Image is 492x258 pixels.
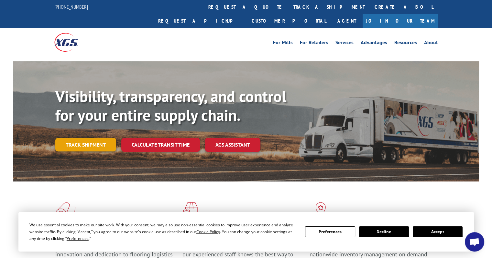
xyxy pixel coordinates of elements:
b: Visibility, transparency, and control for your entire supply chain. [55,86,286,125]
div: We use essential cookies to make our site work. With your consent, we may also use non-essential ... [29,222,297,242]
a: Advantages [361,40,387,47]
span: Cookie Policy [196,229,220,234]
a: XGS ASSISTANT [205,138,260,152]
a: Resources [394,40,417,47]
a: Customer Portal [247,14,331,28]
a: Services [335,40,354,47]
img: xgs-icon-focused-on-flooring-red [182,202,198,219]
img: xgs-icon-flagship-distribution-model-red [310,202,332,219]
div: Cookie Consent Prompt [18,212,474,252]
a: [PHONE_NUMBER] [54,4,88,10]
button: Preferences [305,226,355,237]
a: For Mills [273,40,293,47]
a: For Retailers [300,40,328,47]
img: xgs-icon-total-supply-chain-intelligence-red [55,202,75,219]
div: Open chat [465,232,484,252]
a: Agent [331,14,363,28]
span: Preferences [67,236,89,241]
a: About [424,40,438,47]
a: Join Our Team [363,14,438,28]
a: Track shipment [55,138,116,151]
a: Request a pickup [153,14,247,28]
button: Decline [359,226,409,237]
button: Accept [413,226,463,237]
a: Calculate transit time [121,138,200,152]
